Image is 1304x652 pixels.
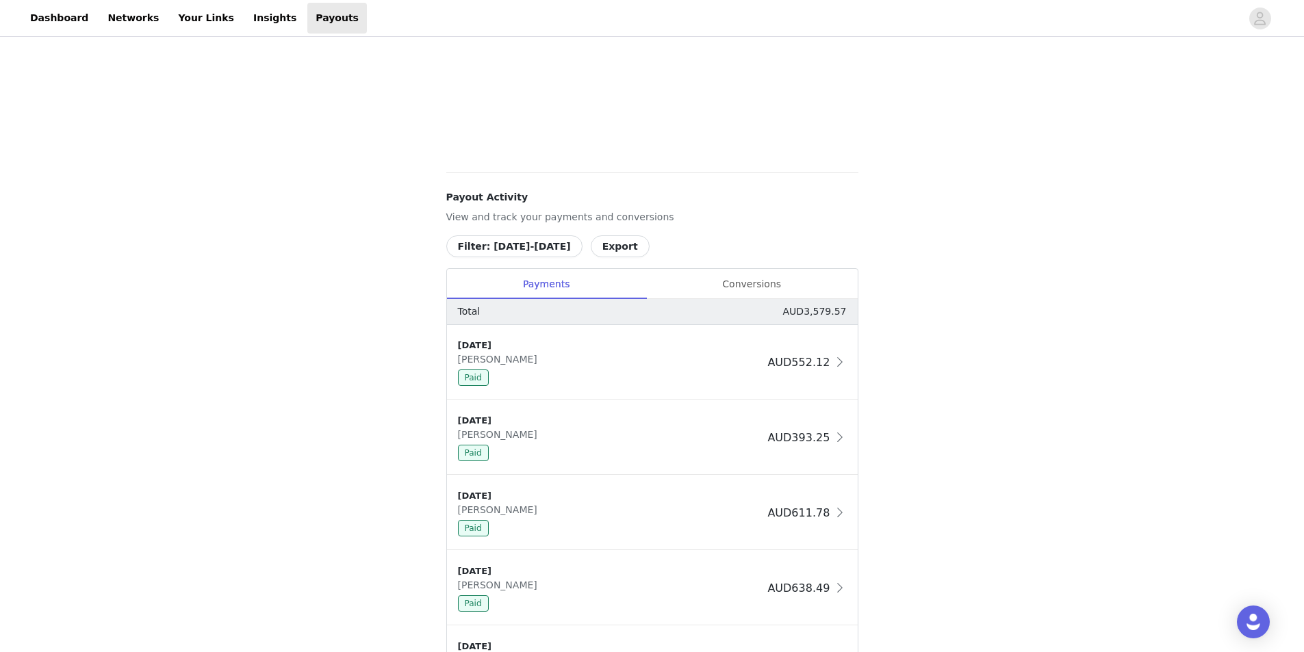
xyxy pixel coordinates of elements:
[1237,605,1270,638] div: Open Intercom Messenger
[458,429,543,440] span: [PERSON_NAME]
[1253,8,1266,29] div: avatar
[307,3,367,34] a: Payouts
[458,595,489,612] span: Paid
[458,339,763,352] div: [DATE]
[646,269,858,300] div: Conversions
[446,210,858,224] p: View and track your payments and conversions
[447,551,858,626] div: clickable-list-item
[458,564,763,578] div: [DATE]
[447,325,858,400] div: clickable-list-item
[783,304,847,319] p: AUD3,579.57
[447,269,646,300] div: Payments
[767,431,830,444] span: AUD393.25
[458,354,543,365] span: [PERSON_NAME]
[99,3,167,34] a: Networks
[446,235,583,257] button: Filter: [DATE]-[DATE]
[458,414,763,428] div: [DATE]
[767,582,830,595] span: AUD638.49
[458,504,543,515] span: [PERSON_NAME]
[447,400,858,475] div: clickable-list-item
[458,369,489,386] span: Paid
[170,3,242,34] a: Your Links
[447,475,858,551] div: clickable-list-item
[767,356,830,369] span: AUD552.12
[458,304,481,319] p: Total
[458,445,489,461] span: Paid
[245,3,305,34] a: Insights
[446,190,858,205] h4: Payout Activity
[22,3,97,34] a: Dashboard
[458,520,489,536] span: Paid
[458,579,543,590] span: [PERSON_NAME]
[767,506,830,519] span: AUD611.78
[458,489,763,503] div: [DATE]
[591,235,650,257] button: Export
